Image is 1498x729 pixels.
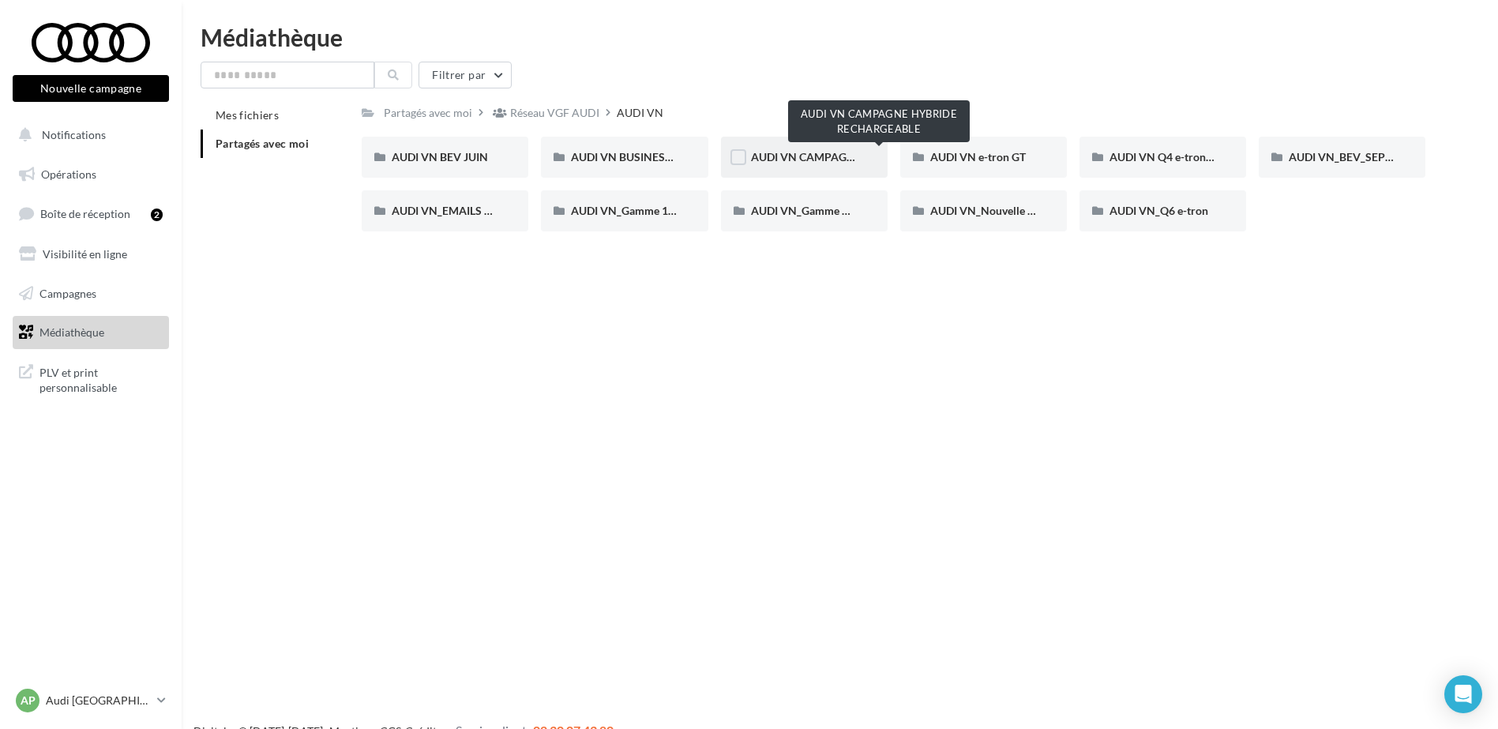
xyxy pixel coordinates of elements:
span: Opérations [41,167,96,181]
span: Mes fichiers [216,108,279,122]
div: Réseau VGF AUDI [510,105,599,121]
a: Visibilité en ligne [9,238,172,271]
span: AUDI VN_Gamme 100% électrique [571,204,741,217]
span: AUDI VN_Q6 e-tron [1109,204,1208,217]
span: AUDI VN_Nouvelle A6 e-tron [930,204,1075,217]
a: Médiathèque [9,316,172,349]
div: 2 [151,209,163,221]
div: AUDI VN CAMPAGNE HYBRIDE RECHARGEABLE [788,100,970,142]
button: Filtrer par [419,62,512,88]
span: AUDI VN CAMPAGNE HYBRIDE RECHARGEABLE [751,150,999,163]
span: Campagnes [39,286,96,299]
button: Nouvelle campagne [13,75,169,102]
span: AUDI VN e-tron GT [930,150,1026,163]
span: AUDI VN_Gamme Q8 e-tron [751,204,890,217]
a: AP Audi [GEOGRAPHIC_DATA] 16 [13,686,169,716]
span: Médiathèque [39,325,104,339]
span: Visibilité en ligne [43,247,127,261]
button: Notifications [9,118,166,152]
span: AUDI VN_BEV_SEPTEMBRE [1289,150,1429,163]
p: Audi [GEOGRAPHIC_DATA] 16 [46,693,151,708]
a: PLV et print personnalisable [9,355,172,402]
span: AP [21,693,36,708]
span: Notifications [42,128,106,141]
a: Opérations [9,158,172,191]
span: AUDI VN BUSINESS JUIN VN JPO [571,150,740,163]
a: Boîte de réception2 [9,197,172,231]
span: AUDI VN_EMAILS COMMANDES [392,204,558,217]
span: PLV et print personnalisable [39,362,163,396]
span: AUDI VN BEV JUIN [392,150,488,163]
a: Campagnes [9,277,172,310]
div: AUDI VN [617,105,663,121]
span: Boîte de réception [40,207,130,220]
div: Partagés avec moi [384,105,472,121]
div: Médiathèque [201,25,1479,49]
span: AUDI VN Q4 e-tron sans offre [1109,150,1256,163]
span: Partagés avec moi [216,137,309,150]
div: Open Intercom Messenger [1444,675,1482,713]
